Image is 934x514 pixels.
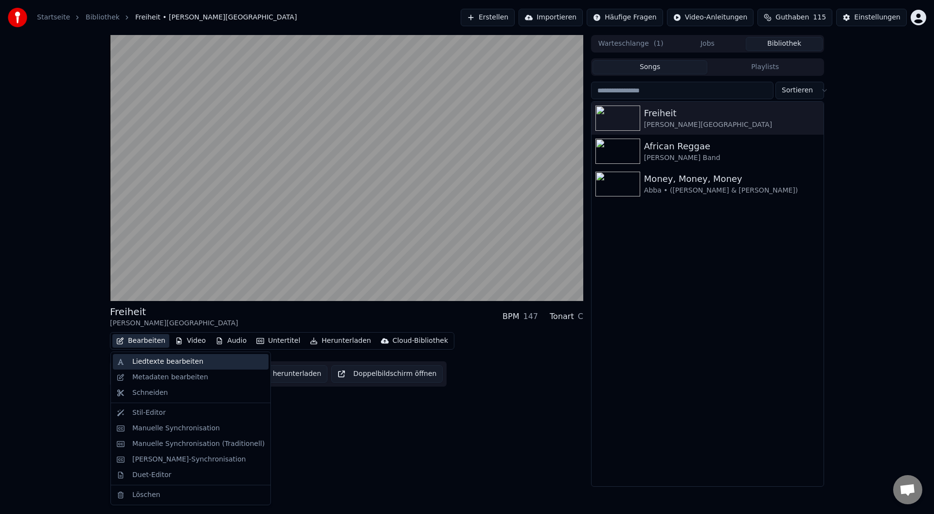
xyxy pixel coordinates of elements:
div: Freiheit [644,106,820,120]
div: Schneiden [132,388,168,398]
div: Money, Money, Money [644,172,820,186]
div: [PERSON_NAME] Band [644,153,820,163]
span: ( 1 ) [654,39,664,49]
a: Startseite [37,13,70,22]
button: Video herunterladen [233,365,327,383]
button: Video [171,334,210,348]
span: 115 [813,13,826,22]
div: Freiheit [110,305,238,319]
button: Herunterladen [306,334,375,348]
div: Chat öffnen [893,475,922,504]
button: Playlists [707,60,823,74]
div: Manuelle Synchronisation [132,424,220,433]
div: Liedtexte bearbeiten [132,357,203,367]
div: BPM [503,311,519,322]
div: Duet-Editor [132,470,171,480]
button: Importieren [519,9,583,26]
span: Freiheit • [PERSON_NAME][GEOGRAPHIC_DATA] [135,13,297,22]
button: Bearbeiten [112,334,169,348]
nav: breadcrumb [37,13,297,22]
div: Cloud-Bibliothek [393,336,448,346]
div: Abba • ([PERSON_NAME] & [PERSON_NAME]) [644,186,820,195]
span: Guthaben [775,13,809,22]
div: Stil-Editor [132,408,166,418]
button: Einstellungen [836,9,907,26]
button: Doppelbildschirm öffnen [331,365,443,383]
div: [PERSON_NAME][GEOGRAPHIC_DATA] [644,120,820,130]
div: 147 [523,311,538,322]
button: Bibliothek [746,37,823,51]
div: African Reggae [644,140,820,153]
div: Tonart [550,311,574,322]
div: [PERSON_NAME][GEOGRAPHIC_DATA] [110,319,238,328]
div: Einstellungen [854,13,900,22]
button: Jobs [669,37,746,51]
button: Songs [593,60,708,74]
img: youka [8,8,27,27]
div: C [578,311,583,322]
button: Guthaben115 [757,9,832,26]
button: Video-Anleitungen [667,9,754,26]
span: Sortieren [782,86,813,95]
button: Erstellen [461,9,515,26]
div: [PERSON_NAME]-Synchronisation [132,455,246,464]
div: Metadaten bearbeiten [132,372,208,382]
button: Warteschlange [593,37,669,51]
div: Manuelle Synchronisation (Traditionell) [132,439,265,449]
a: Bibliothek [86,13,120,22]
div: Löschen [132,490,160,500]
button: Häufige Fragen [587,9,663,26]
button: Untertitel [252,334,304,348]
button: Audio [212,334,251,348]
